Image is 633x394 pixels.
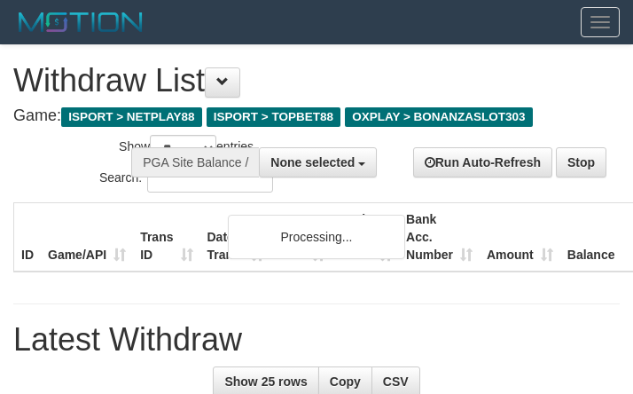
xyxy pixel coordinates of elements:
[228,215,405,259] div: Processing...
[133,203,199,272] th: Trans ID
[13,107,606,125] h4: Game:
[224,374,307,389] span: Show 25 rows
[270,203,332,272] th: User ID
[61,107,202,127] span: ISPORT > NETPLAY88
[14,203,42,272] th: ID
[119,135,254,162] label: Show entries
[207,107,340,127] span: ISPORT > TOPBET88
[13,63,606,98] h1: Withdraw List
[13,9,148,35] img: MOTION_logo.png
[332,203,399,272] th: Bank Acc. Name
[131,147,259,177] div: PGA Site Balance /
[330,374,361,389] span: Copy
[345,107,533,127] span: OXPLAY > BONANZASLOT303
[13,322,620,358] h1: Latest Withdraw
[270,155,355,169] span: None selected
[200,203,270,272] th: Date Trans.
[383,374,409,389] span: CSV
[41,203,133,272] th: Game/API
[147,166,273,193] input: Search:
[99,166,273,193] label: Search:
[150,135,216,162] select: Showentries
[480,203,560,272] th: Amount
[259,147,377,177] button: None selected
[399,203,480,272] th: Bank Acc. Number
